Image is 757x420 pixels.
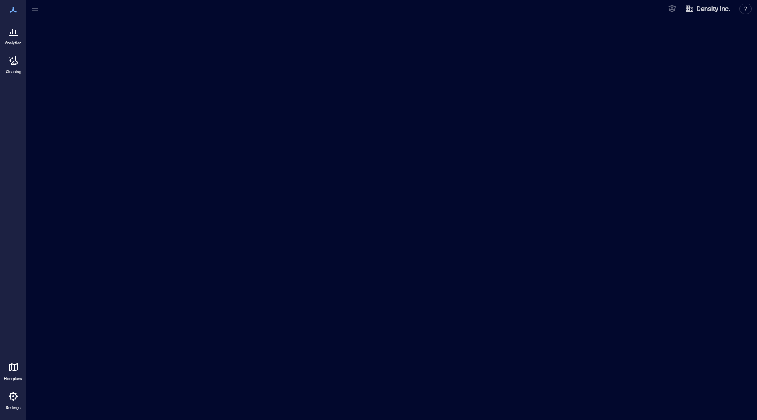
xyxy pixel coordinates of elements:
[697,4,730,13] span: Density Inc.
[4,376,22,381] p: Floorplans
[6,69,21,75] p: Cleaning
[2,50,24,77] a: Cleaning
[2,21,24,48] a: Analytics
[1,357,25,384] a: Floorplans
[5,40,21,46] p: Analytics
[683,2,732,16] button: Density Inc.
[3,386,24,413] a: Settings
[6,405,21,410] p: Settings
